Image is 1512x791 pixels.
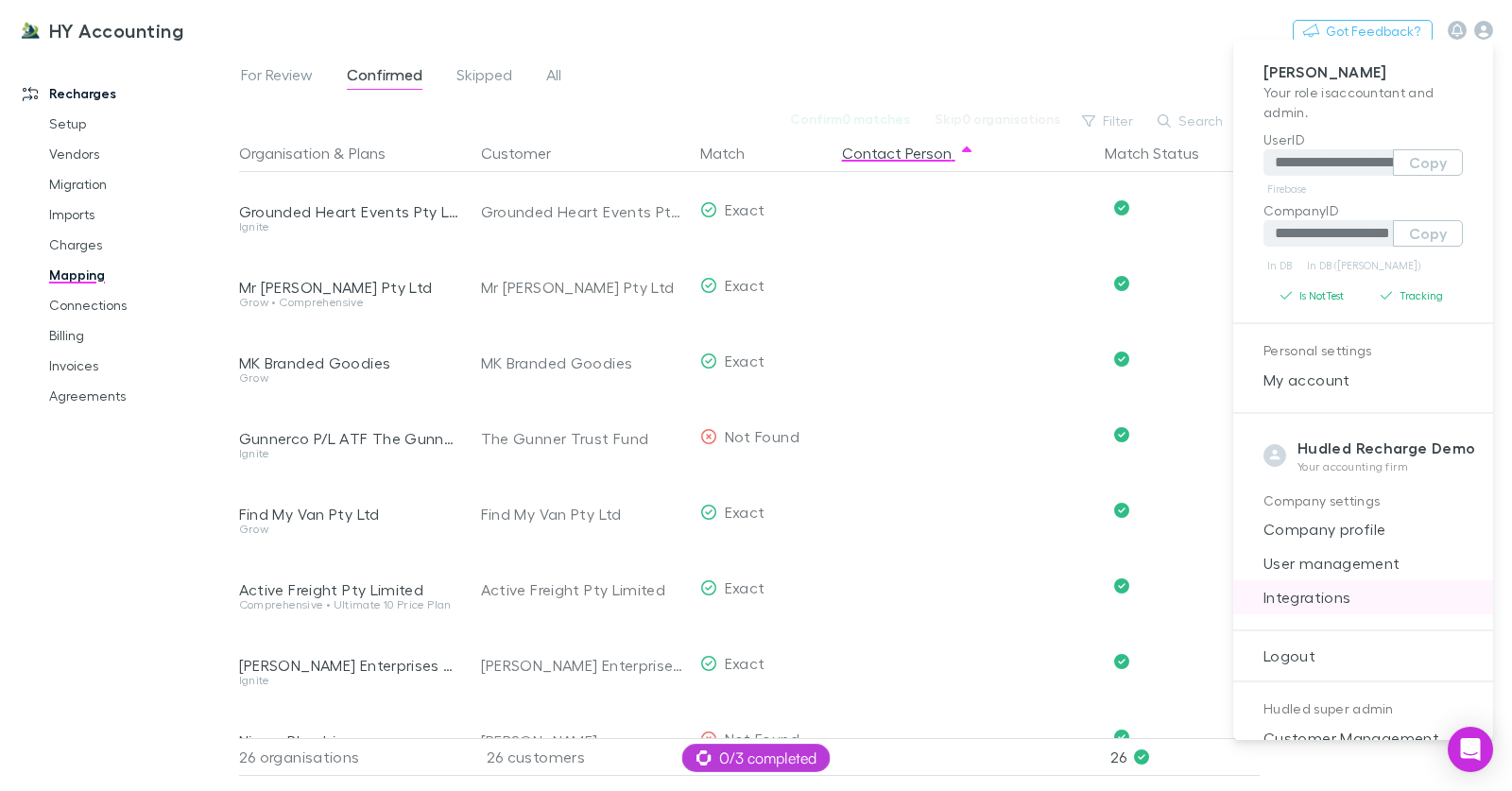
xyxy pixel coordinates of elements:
span: Company profile [1248,518,1478,541]
a: In DB [1263,254,1296,277]
button: Tracking [1364,284,1464,307]
p: Your role is accountant and admin . [1263,82,1463,122]
span: Integrations [1248,586,1478,609]
p: Company settings [1263,490,1463,513]
span: Customer Management [1248,727,1478,749]
a: Firebase [1263,178,1310,200]
strong: Hudled Recharge Demo [1297,438,1475,457]
button: Is NotTest [1263,284,1364,307]
button: Copy [1393,220,1463,247]
p: Your accounting firm [1297,459,1475,474]
span: My account [1248,369,1478,391]
p: Personal settings [1263,339,1463,363]
p: UserID [1263,129,1463,149]
button: Copy [1393,149,1463,176]
p: Hudled super admin [1263,697,1463,721]
p: [PERSON_NAME] [1263,62,1463,82]
span: Logout [1248,645,1478,667]
a: In DB ([PERSON_NAME]) [1303,254,1424,277]
div: Open Intercom Messenger [1448,727,1493,772]
span: User management [1248,552,1478,575]
p: CompanyID [1263,200,1463,220]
